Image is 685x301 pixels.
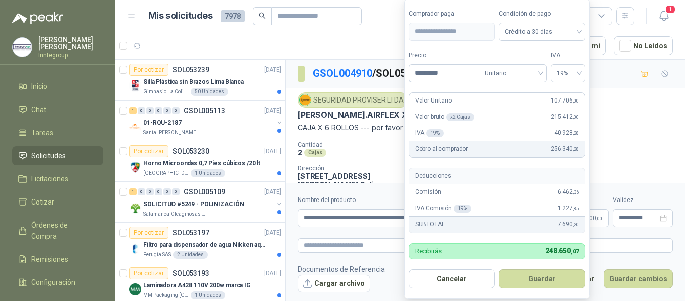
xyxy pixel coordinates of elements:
span: Inicio [31,81,47,92]
a: Cotizar [12,192,103,212]
button: Cancelar [409,269,495,288]
label: Validez [613,195,673,205]
img: Company Logo [129,283,141,295]
p: IVA Comisión [415,204,471,213]
p: GSOL005109 [184,188,225,195]
p: Recibirás [415,248,442,254]
p: SUBTOTAL [415,220,445,229]
p: Dirección [298,165,408,172]
p: Santa [PERSON_NAME] [143,129,198,137]
span: Cotizar [31,196,54,208]
div: 0 [138,107,145,114]
span: 1 [665,5,676,14]
p: Cantidad [298,141,429,148]
label: Comprador paga [409,9,495,19]
span: 1.227 [558,204,579,213]
div: 0 [155,107,162,114]
span: ,00 [573,114,579,120]
p: Documentos de Referencia [298,264,385,275]
label: IVA [551,51,585,60]
div: 0 [146,107,154,114]
a: Remisiones [12,250,103,269]
a: Solicitudes [12,146,103,165]
span: 7.690 [558,220,579,229]
span: Remisiones [31,254,68,265]
span: 40.928 [554,128,579,138]
span: 6.462 [558,187,579,197]
p: Valor bruto [415,112,474,122]
span: Chat [31,104,46,115]
button: No Leídos [614,36,673,55]
p: Comisión [415,187,441,197]
a: 1 0 0 0 0 0 GSOL005113[DATE] Company Logo01-RQU-2187Santa [PERSON_NAME] [129,105,283,137]
p: 2 [298,148,302,157]
span: Tareas [31,127,53,138]
p: SOL053193 [173,270,209,277]
img: Company Logo [129,202,141,214]
button: Cargar archivo [298,275,370,293]
label: Nombre del producto [298,195,467,205]
div: 1 Unidades [191,291,225,299]
label: Precio [409,51,479,60]
p: Inntegroup [38,52,103,58]
p: SOL053239 [173,66,209,73]
div: Por cotizar [129,145,168,157]
span: ,85 [573,206,579,211]
span: Licitaciones [31,173,68,184]
div: Cajas [304,149,326,157]
p: IVA [415,128,444,138]
span: ,20 [573,222,579,227]
div: Por cotizar [129,64,168,76]
img: Logo peakr [12,12,63,24]
p: Valor Unitario [415,96,452,106]
div: 0 [172,107,180,114]
a: Chat [12,100,103,119]
a: Inicio [12,77,103,96]
p: SOL053197 [173,229,209,236]
span: Configuración [31,277,75,288]
span: Unitario [485,66,541,81]
button: Guardar [499,269,585,288]
span: 256.340 [551,144,579,154]
p: Salamanca Oleaginosas SAS [143,210,207,218]
a: Por cotizarSOL053197[DATE] Company LogoFiltro para dispensador de agua Nikken aqua pour deluxePer... [115,223,285,263]
p: Filtro para dispensador de agua Nikken aqua pour deluxe [143,240,268,250]
span: Órdenes de Compra [31,220,94,242]
a: Por cotizarSOL053239[DATE] Company LogoSilla Plástica sin Brazos Lima BlancaGimnasio La Colina50 ... [115,60,285,101]
p: MM Packaging [GEOGRAPHIC_DATA] [143,291,189,299]
a: GSOL004910 [313,67,372,79]
span: ,28 [573,130,579,136]
p: GSOL005113 [184,107,225,114]
span: ,28 [573,146,579,152]
p: SOLICITUD #5249 - POLINIZACIÓN [143,199,244,209]
span: Solicitudes [31,150,66,161]
div: 2 Unidades [173,251,208,259]
p: 01-RQU-2187 [143,118,182,128]
span: ,00 [596,216,602,221]
p: [PERSON_NAME] [PERSON_NAME] [38,36,103,50]
p: [DATE] [264,269,281,278]
span: ,36 [573,189,579,195]
span: search [259,12,266,19]
img: Company Logo [129,80,141,92]
p: [STREET_ADDRESS][PERSON_NAME] Cali , [PERSON_NAME][GEOGRAPHIC_DATA] [298,172,408,206]
p: [DATE] [264,106,281,116]
div: 0 [146,188,154,195]
p: / SOL052218 [313,66,429,81]
p: [DATE] [264,147,281,156]
img: Company Logo [129,243,141,255]
div: 50 Unidades [191,88,228,96]
div: 19 % [426,129,444,137]
img: Company Logo [13,38,32,57]
img: Company Logo [129,161,141,173]
p: Gimnasio La Colina [143,88,189,96]
p: Cobro al comprador [415,144,468,154]
p: Silla Plástica sin Brazos Lima Blanca [143,77,244,87]
span: Crédito a 30 días [505,24,579,39]
p: Deducciones [415,171,451,181]
span: 23.800 [577,215,602,221]
span: ,00 [573,98,579,104]
div: Por cotizar [129,227,168,239]
a: Licitaciones [12,169,103,188]
p: [PERSON_NAME].AIRFLEX X 100MT- dispensador [298,110,490,120]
